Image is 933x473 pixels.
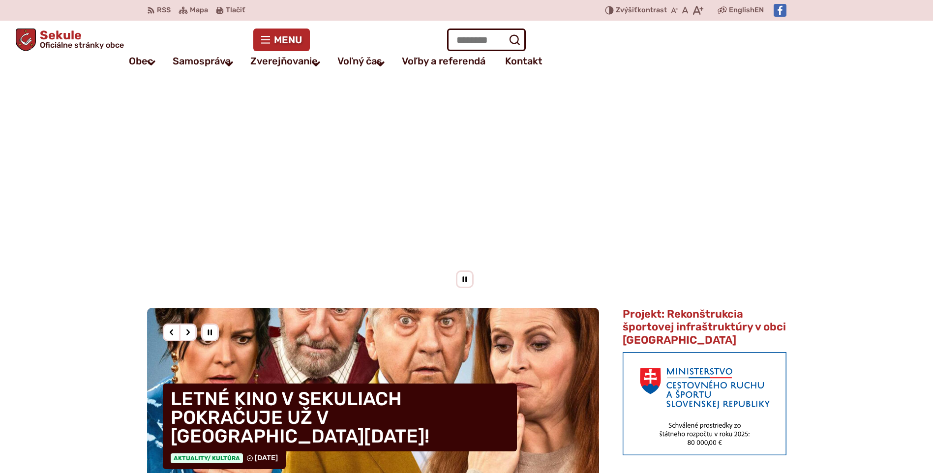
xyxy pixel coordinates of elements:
[774,4,786,17] img: Prejsť na Facebook stránku
[402,51,485,71] a: Voľby a referendá
[274,36,302,44] span: Menu
[253,29,310,51] button: Menu
[201,324,219,341] div: Pozastaviť pohyb slajdera
[623,307,786,347] span: Projekt: Rekonštrukcia športovej infraštruktúry v obci [GEOGRAPHIC_DATA]
[218,52,241,75] button: Otvoriť podmenu pre
[754,4,764,16] span: EN
[337,51,382,71] a: Voľný čas
[16,29,36,51] img: Prejsť na domovskú stránku
[729,4,754,16] span: English
[163,384,517,451] h4: LETNÉ KINO V SEKULIACH POKRAČUJE UŽ V [GEOGRAPHIC_DATA][DATE]!
[36,29,124,49] h1: Sekule
[40,41,124,49] span: Oficiálne stránky obce
[369,52,392,75] button: Otvoriť podmenu pre
[157,4,171,16] span: RSS
[226,6,245,15] span: Tlačiť
[623,352,786,455] img: min-cras.png
[190,4,208,16] span: Mapa
[250,51,318,71] a: Zverejňovanie
[171,453,243,463] span: Aktuality
[727,4,766,16] a: English EN
[173,51,231,71] a: Samospráva
[255,454,278,462] span: [DATE]
[456,270,474,288] div: Pozastaviť pohyb slajdera
[616,6,667,15] span: kontrast
[129,51,153,71] a: Obec
[616,6,637,14] span: Zvýšiť
[208,455,240,462] span: / Kultúra
[140,51,163,74] button: Otvoriť podmenu pre
[305,52,328,75] button: Otvoriť podmenu pre Zverejňovanie
[16,29,124,51] a: Logo Sekule, prejsť na domovskú stránku.
[505,51,542,71] a: Kontakt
